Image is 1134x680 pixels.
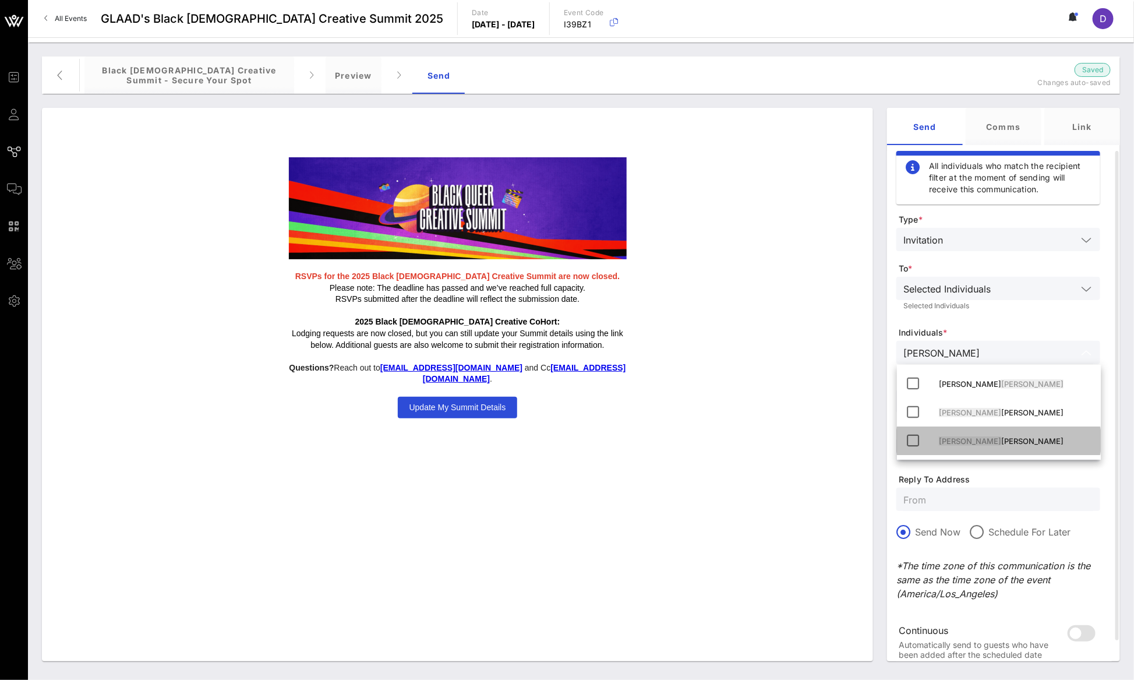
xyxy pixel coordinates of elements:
[564,7,604,19] p: Event Code
[472,19,535,30] p: [DATE] - [DATE]
[398,397,518,418] a: Update My Summit Details
[326,57,381,94] div: Preview
[289,294,627,305] p: RSVPs submitted after the deadline will reflect the submission date.
[939,408,1001,417] span: [PERSON_NAME]
[887,108,963,145] div: Send
[899,640,1061,660] div: Automatically send to guests who have been added after the scheduled date
[899,214,1100,226] span: Type
[915,526,960,538] label: Send Now
[409,403,506,412] span: Update My Summit Details
[1082,64,1103,76] span: Saved
[939,436,1001,446] span: [PERSON_NAME]
[1001,379,1064,389] span: [PERSON_NAME]
[899,625,1061,636] div: Continuous
[380,363,522,372] a: [EMAIL_ADDRESS][DOMAIN_NAME]
[37,9,94,28] a: All Events
[899,263,1100,274] span: To
[903,492,1093,507] input: From
[929,160,1091,195] div: All individuals who match the recipient filter at the moment of sending will receive this communi...
[896,228,1100,251] div: Invitation
[564,19,604,30] p: I39BZ1
[101,10,443,27] span: GLAAD's Black [DEMOGRAPHIC_DATA] Creative Summit 2025
[939,408,1091,417] div: [PERSON_NAME]
[1044,108,1120,145] div: Link
[295,272,620,281] strong: RSVPs for the 2025 Black [DEMOGRAPHIC_DATA] Creative Summit are now closed.
[899,474,1100,485] span: Reply To Address
[988,526,1071,538] label: Schedule For Later
[289,363,334,372] strong: Questions?
[899,327,1100,339] span: Individuals
[896,277,1100,300] div: Selected Individuals
[289,328,627,351] p: Lodging requests are now closed, but you can still update your Summit details using the link belo...
[903,284,991,294] div: Selected Individuals
[413,57,465,94] div: Send
[966,108,1041,145] div: Comms
[903,235,943,245] div: Invitation
[1100,13,1107,24] span: D
[939,436,1091,446] div: [PERSON_NAME]
[557,317,560,326] strong: :
[84,57,294,94] div: Black [DEMOGRAPHIC_DATA] Creative Summit - Secure your Spot
[55,14,87,23] span: All Events
[896,559,1100,601] p: *The time zone of this communication is the same as the time zone of the event (America/Los_Angeles)
[355,317,557,326] strong: 2025 Black [DEMOGRAPHIC_DATA] Creative CoHort
[1093,8,1114,29] div: D
[939,379,1091,389] div: [PERSON_NAME]
[965,77,1111,89] p: Changes auto-saved
[903,302,1093,309] div: Selected Individuals
[472,7,535,19] p: Date
[289,362,627,385] div: Reach out to and Cc .
[289,271,627,294] p: Please note: The deadline has passed and we’ve reached full capacity.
